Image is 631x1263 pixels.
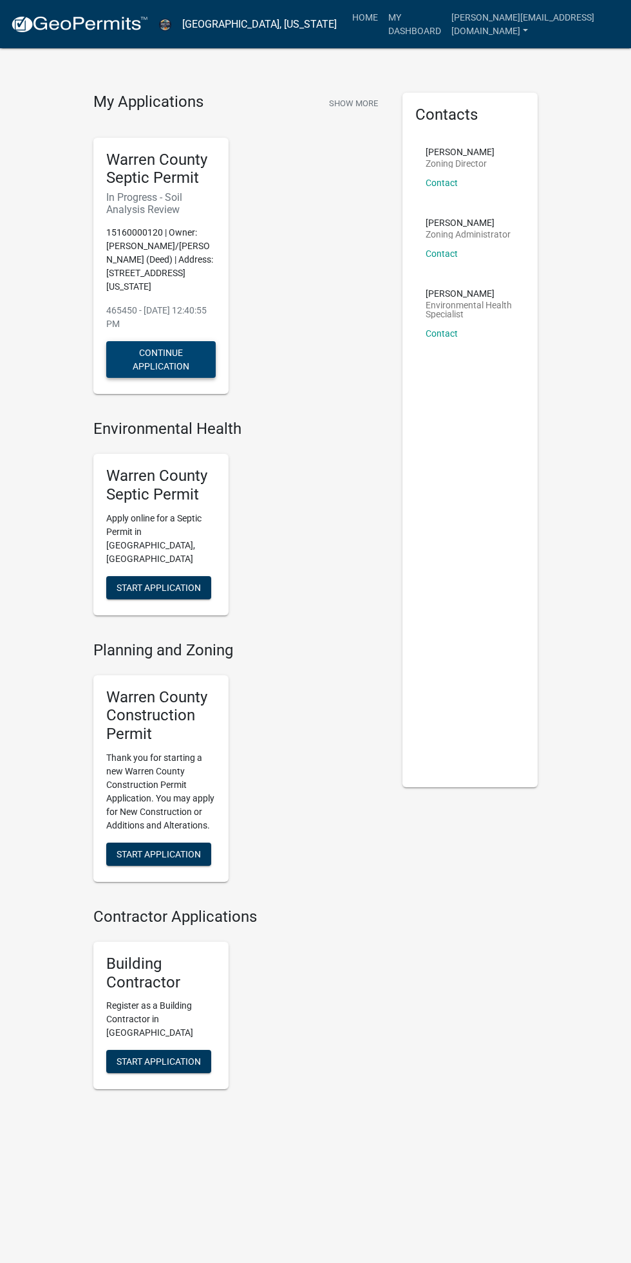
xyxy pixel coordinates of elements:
[106,304,216,331] p: 465450 - [DATE] 12:40:55 PM
[347,5,383,30] a: Home
[415,106,525,124] h5: Contacts
[106,226,216,294] p: 15160000120 | Owner: [PERSON_NAME]/[PERSON_NAME] (Deed) | Address: [STREET_ADDRESS][US_STATE]
[426,301,514,319] p: Environmental Health Specialist
[117,1056,201,1067] span: Start Application
[106,576,211,599] button: Start Application
[106,512,216,566] p: Apply online for a Septic Permit in [GEOGRAPHIC_DATA], [GEOGRAPHIC_DATA]
[106,1050,211,1073] button: Start Application
[93,908,383,926] h4: Contractor Applications
[426,218,511,227] p: [PERSON_NAME]
[106,341,216,378] button: Continue Application
[106,191,216,216] h6: In Progress - Soil Analysis Review
[106,751,216,832] p: Thank you for starting a new Warren County Construction Permit Application. You may apply for New...
[426,328,458,339] a: Contact
[426,147,494,156] p: [PERSON_NAME]
[324,93,383,114] button: Show More
[426,178,458,188] a: Contact
[106,999,216,1040] p: Register as a Building Contractor in [GEOGRAPHIC_DATA]
[426,230,511,239] p: Zoning Administrator
[106,467,216,504] h5: Warren County Septic Permit
[117,582,201,592] span: Start Application
[106,843,211,866] button: Start Application
[446,5,621,43] a: [PERSON_NAME][EMAIL_ADDRESS][DOMAIN_NAME]
[93,641,383,660] h4: Planning and Zoning
[106,151,216,188] h5: Warren County Septic Permit
[93,93,203,112] h4: My Applications
[426,289,514,298] p: [PERSON_NAME]
[182,14,337,35] a: [GEOGRAPHIC_DATA], [US_STATE]
[158,18,172,32] img: Warren County, Iowa
[426,159,494,168] p: Zoning Director
[117,849,201,859] span: Start Application
[383,5,446,43] a: My Dashboard
[426,248,458,259] a: Contact
[93,420,383,438] h4: Environmental Health
[93,908,383,1099] wm-workflow-list-section: Contractor Applications
[106,955,216,992] h5: Building Contractor
[106,688,216,744] h5: Warren County Construction Permit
